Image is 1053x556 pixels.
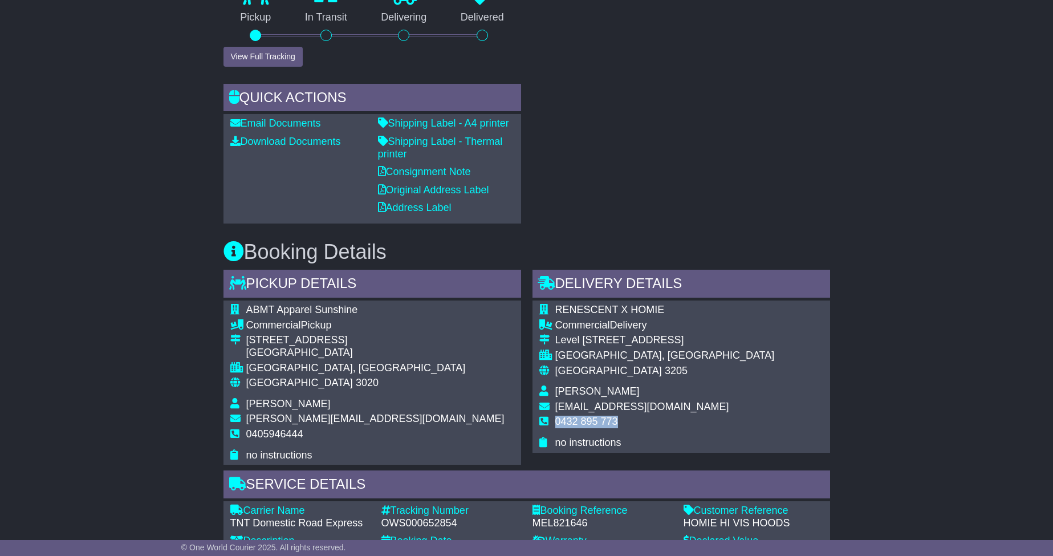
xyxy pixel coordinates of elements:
[684,535,823,547] div: Declared Value
[288,11,364,24] p: In Transit
[532,505,672,517] div: Booking Reference
[555,401,729,412] span: [EMAIL_ADDRESS][DOMAIN_NAME]
[378,202,452,213] a: Address Label
[381,517,521,530] div: OWS000652854
[246,377,353,388] span: [GEOGRAPHIC_DATA]
[230,505,370,517] div: Carrier Name
[246,304,358,315] span: ABMT Apparel Sunshine
[378,184,489,196] a: Original Address Label
[246,362,505,375] div: [GEOGRAPHIC_DATA], [GEOGRAPHIC_DATA]
[230,117,321,129] a: Email Documents
[532,535,672,547] div: Warranty
[223,241,830,263] h3: Booking Details
[378,136,503,160] a: Shipping Label - Thermal printer
[555,365,662,376] span: [GEOGRAPHIC_DATA]
[223,11,288,24] p: Pickup
[555,304,665,315] span: RENESCENT X HOMIE
[223,84,521,115] div: Quick Actions
[246,319,301,331] span: Commercial
[246,398,331,409] span: [PERSON_NAME]
[684,517,823,530] div: HOMIE HI VIS HOODS
[665,365,688,376] span: 3205
[555,319,775,332] div: Delivery
[223,470,830,501] div: Service Details
[555,437,621,448] span: no instructions
[555,350,775,362] div: [GEOGRAPHIC_DATA], [GEOGRAPHIC_DATA]
[378,117,509,129] a: Shipping Label - A4 printer
[230,535,370,547] div: Description
[223,47,303,67] button: View Full Tracking
[246,449,312,461] span: no instructions
[230,517,370,530] div: TNT Domestic Road Express
[555,319,610,331] span: Commercial
[555,416,618,427] span: 0432 895 773
[246,319,505,332] div: Pickup
[223,270,521,301] div: Pickup Details
[381,535,521,547] div: Booking Date
[532,517,672,530] div: MEL821646
[230,136,341,147] a: Download Documents
[444,11,521,24] p: Delivered
[246,428,303,440] span: 0405946444
[246,347,505,359] div: [GEOGRAPHIC_DATA]
[555,334,775,347] div: Level [STREET_ADDRESS]
[381,505,521,517] div: Tracking Number
[378,166,471,177] a: Consignment Note
[684,505,823,517] div: Customer Reference
[364,11,444,24] p: Delivering
[246,413,505,424] span: [PERSON_NAME][EMAIL_ADDRESS][DOMAIN_NAME]
[532,270,830,301] div: Delivery Details
[555,385,640,397] span: [PERSON_NAME]
[356,377,379,388] span: 3020
[246,334,505,347] div: [STREET_ADDRESS]
[181,543,346,552] span: © One World Courier 2025. All rights reserved.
